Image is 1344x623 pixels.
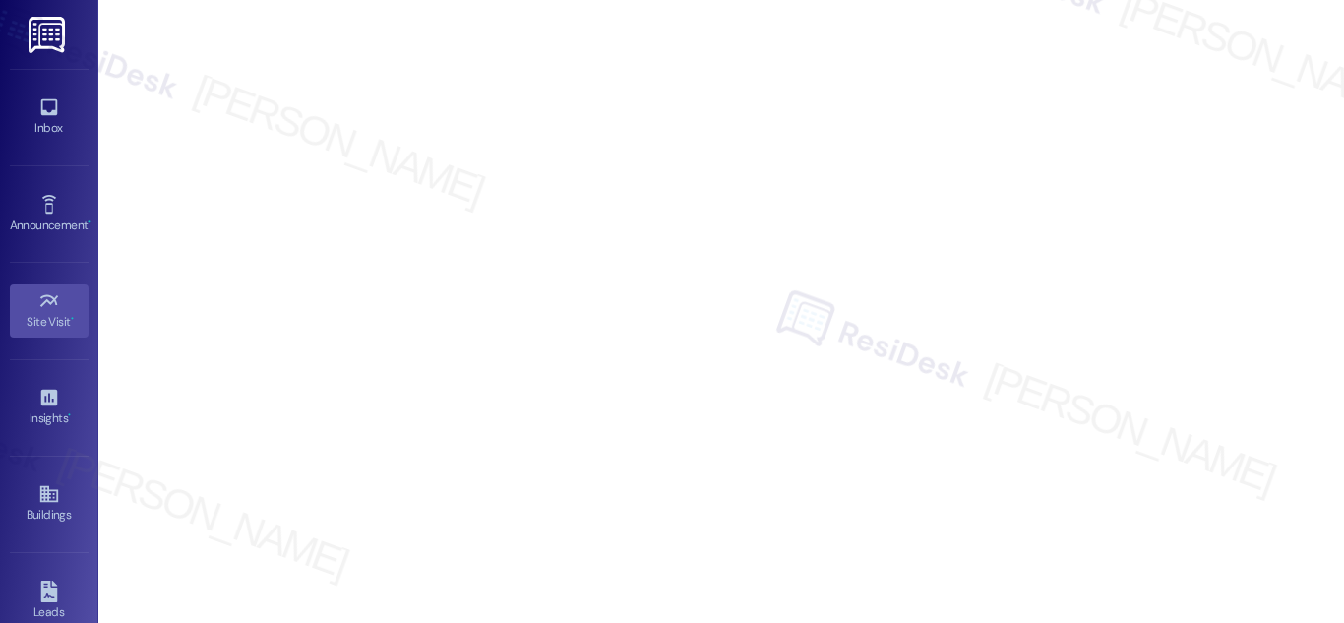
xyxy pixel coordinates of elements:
img: ResiDesk Logo [29,17,69,53]
a: Site Visit • [10,284,89,338]
span: • [71,312,74,326]
a: Insights • [10,381,89,434]
a: Inbox [10,91,89,144]
span: • [68,408,71,422]
span: • [88,216,91,229]
a: Buildings [10,477,89,530]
